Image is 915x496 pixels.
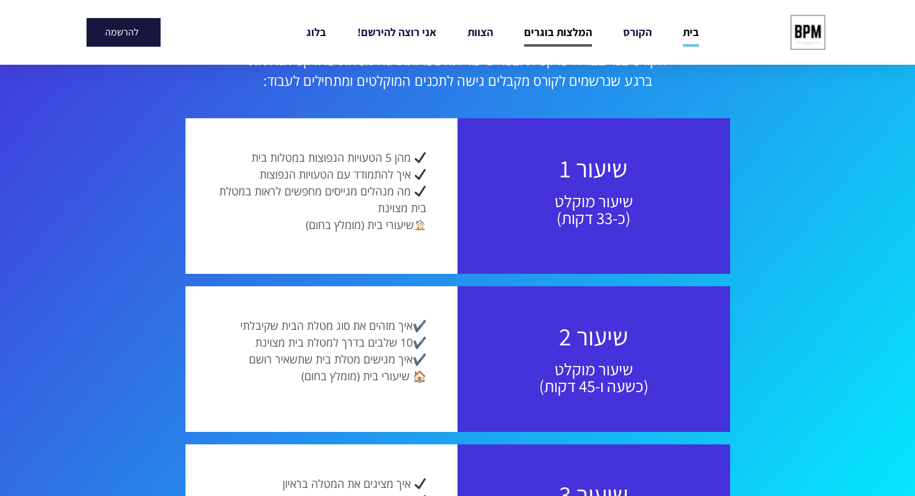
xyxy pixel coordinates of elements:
span: איך להתמודד עם הטעויות הנפוצות [260,167,411,182]
img: ✔️ [415,169,426,180]
h2: שיעור 2 [507,324,680,349]
img: ✔️ [415,185,426,197]
span: מה מנהלים מגייסים מחפשים לראות במטלת בית מצוינת [219,184,427,215]
h2: שיעור 1 [507,156,680,180]
a: המלצות בוגרים [524,18,592,47]
span: מהן 5 הטעויות הנפוצות במטלות בית [251,150,411,165]
span: איך מציגים את המטלה בראיון [283,476,411,491]
span: איך מגישים מטלת בית שתשאיר רושם [249,352,413,367]
h2: שיעור מוקלט (כ-33 דקות) [507,193,680,227]
a: להרשמה [87,18,161,47]
p: שיעורי בית (מומלץ בחום) [217,149,427,233]
a: בלוג [306,18,326,47]
span: איך מזהים את סוג מטלת הבית שקיבלתי [240,318,413,333]
a: הצוות [467,18,493,47]
img: ✔️ [415,152,426,163]
img: 🏠 [415,219,426,230]
h2: שיעור מוקלט (כשעה ו-45 דקות) [507,361,680,395]
nav: Menu [251,18,754,47]
p: הקורס בנוי בצורה פרקטית ובכל שיעור תחשפו ותתרגלו מטלות פרודקט אמיתיות ברגע שנרשמים לקורס מקבלים ג... [90,50,825,91]
span: להרשמה [105,27,139,37]
span: 10 שלבים בדרך למטלת בית מצוינת [255,335,413,350]
a: הקורס [623,18,652,47]
a: בית [683,18,699,47]
a: אני רוצה להירשם! [357,18,436,47]
img: cropped-bpm-logo-1.jpeg [785,9,831,55]
p: ✔️ ✔️ ✔️ 🏠 שיעורי בית (מומלץ בחום) [217,317,427,385]
img: ✔️ [415,478,426,489]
